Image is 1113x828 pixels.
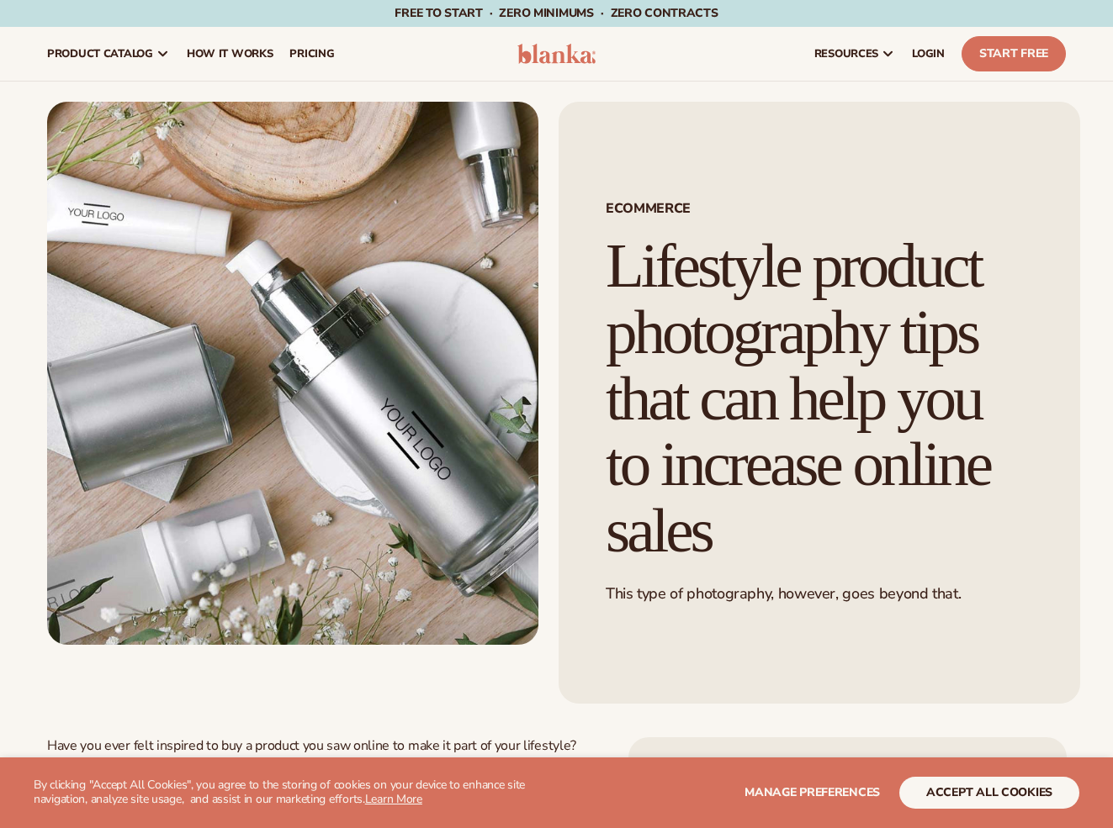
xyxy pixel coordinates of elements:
span: ECOMMERCE [606,202,1033,215]
span: Free to start · ZERO minimums · ZERO contracts [395,5,718,21]
img: Elegant arrangement of customizable silver skincare bottles surrounded by greenery and natural el... [47,102,538,645]
span: resources [814,47,878,61]
a: LOGIN [904,27,953,81]
h1: Lifestyle product photography tips that can help you to increase online sales [606,233,1033,564]
span: LOGIN [912,47,945,61]
a: Learn More [365,791,422,807]
a: resources [806,27,904,81]
button: accept all cookies [899,777,1079,809]
button: Manage preferences [745,777,880,809]
a: product catalog [39,27,178,81]
a: pricing [281,27,342,81]
span: How It Works [187,47,273,61]
span: pricing [289,47,334,61]
a: Start Free [962,36,1066,71]
img: logo [517,44,596,64]
span: Have you ever felt inspired to buy a product you saw online to make it part of your lifestyle? [47,736,576,755]
span: Manage preferences [745,784,880,800]
span: This type of photography, however, goes beyond that. [606,583,961,604]
a: How It Works [178,27,282,81]
p: By clicking "Accept All Cookies", you agree to the storing of cookies on your device to enhance s... [34,778,539,807]
span: product catalog [47,47,153,61]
